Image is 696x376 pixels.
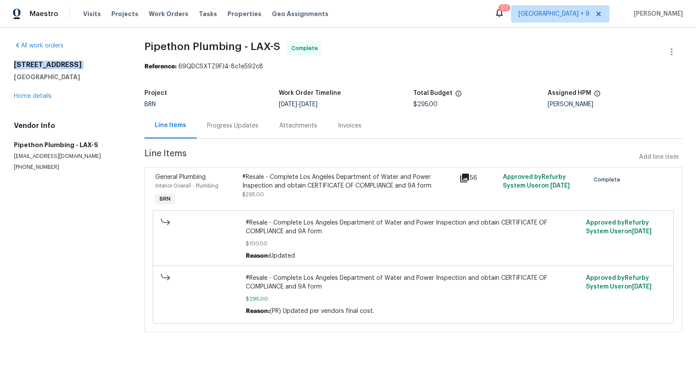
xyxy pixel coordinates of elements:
h5: [GEOGRAPHIC_DATA] [14,73,124,81]
h5: Assigned HPM [548,90,591,96]
span: Approved by Refurby System User on [503,174,570,189]
span: Interior Overall - Plumbing [155,183,218,188]
span: - [279,101,318,107]
div: 122 [500,3,509,12]
b: Reference: [144,64,177,70]
span: Work Orders [149,10,188,18]
h5: Total Budget [413,90,452,96]
span: General Plumbing [155,174,206,180]
span: Line Items [144,149,636,165]
span: BRN [144,101,156,107]
span: [DATE] [299,101,318,107]
span: Tasks [199,11,217,17]
a: Home details [14,93,52,99]
span: $295.00 [242,192,264,197]
span: Complete [594,175,624,184]
span: The total cost of line items that have been proposed by Opendoor. This sum includes line items th... [455,90,462,101]
span: [DATE] [550,183,570,189]
h2: [STREET_ADDRESS] [14,60,124,69]
p: [EMAIL_ADDRESS][DOMAIN_NAME] [14,153,124,160]
h5: Project [144,90,167,96]
span: #Resale - Complete Los Angeles Department of Water and Power Inspection and obtain CERTIFICATE OF... [246,274,580,291]
span: Geo Assignments [272,10,328,18]
span: Approved by Refurby System User on [586,275,652,290]
span: #Resale - Complete Los Angeles Department of Water and Power Inspection and obtain CERTIFICATE OF... [246,218,580,236]
h5: Pipethon Plumbing - LAX-S [14,141,124,149]
span: The hpm assigned to this work order. [594,90,601,101]
span: $295.00 [246,295,580,303]
span: Reason: [246,253,270,259]
span: Pipethon Plumbing - LAX-S [144,41,280,52]
p: [PHONE_NUMBER] [14,164,124,171]
div: 56 [459,173,498,183]
div: #Resale - Complete Los Angeles Department of Water and Power Inspection and obtain CERTIFICATE OF... [242,173,454,190]
span: Properties [228,10,261,18]
span: Visits [83,10,101,18]
span: Updated [270,253,295,259]
div: Line Items [155,121,186,130]
span: $100.00 [246,239,580,248]
div: Invoices [338,121,361,130]
div: 69QDCSXTZ9FJ4-8c1e592c8 [144,62,682,71]
span: Maestro [30,10,58,18]
div: [PERSON_NAME] [548,101,682,107]
span: [DATE] [632,284,652,290]
span: Projects [111,10,138,18]
h4: Vendor Info [14,121,124,130]
span: [DATE] [279,101,297,107]
a: All work orders [14,43,64,49]
span: [GEOGRAPHIC_DATA] + 9 [519,10,589,18]
span: Reason: [246,308,270,314]
span: [PERSON_NAME] [630,10,683,18]
div: Attachments [279,121,317,130]
h5: Work Order Timeline [279,90,341,96]
span: BRN [156,195,174,203]
span: (PR) Updated per vendors final cost. [270,308,374,314]
span: $295.00 [413,101,438,107]
span: Approved by Refurby System User on [586,220,652,235]
span: Complete [291,44,321,53]
span: [DATE] [632,228,652,235]
div: Progress Updates [207,121,258,130]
